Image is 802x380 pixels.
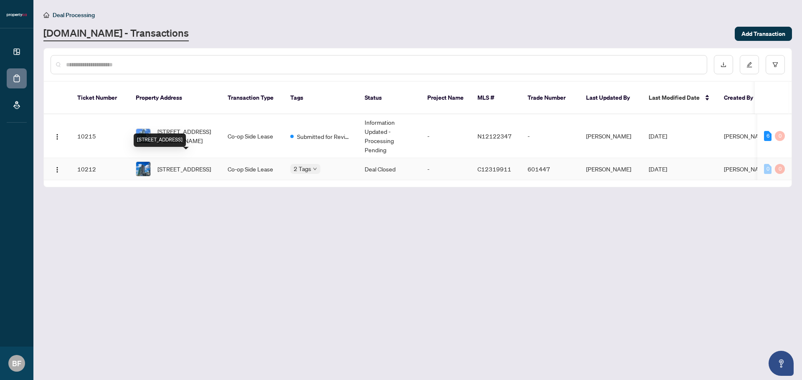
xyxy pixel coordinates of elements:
[358,82,421,114] th: Status
[724,132,769,140] span: [PERSON_NAME]
[714,55,733,74] button: download
[136,162,150,176] img: thumbnail-img
[221,82,284,114] th: Transaction Type
[649,165,667,173] span: [DATE]
[134,133,186,147] div: [STREET_ADDRESS]
[54,166,61,173] img: Logo
[746,62,752,68] span: edit
[313,167,317,171] span: down
[421,114,471,158] td: -
[741,27,785,40] span: Add Transaction
[421,82,471,114] th: Project Name
[735,27,792,41] button: Add Transaction
[136,129,150,143] img: thumbnail-img
[51,129,64,143] button: Logo
[721,62,726,68] span: download
[421,158,471,180] td: -
[284,82,358,114] th: Tags
[221,158,284,180] td: Co-op Side Lease
[769,351,794,376] button: Open asap
[471,82,521,114] th: MLS #
[297,132,351,141] span: Submitted for Review
[43,26,189,41] a: [DOMAIN_NAME] - Transactions
[772,62,778,68] span: filter
[766,55,785,74] button: filter
[764,131,772,141] div: 6
[775,131,785,141] div: 0
[71,158,129,180] td: 10212
[294,164,311,174] span: 2 Tags
[54,133,61,140] img: Logo
[579,158,642,180] td: [PERSON_NAME]
[579,114,642,158] td: [PERSON_NAME]
[642,82,717,114] th: Last Modified Date
[521,158,579,180] td: 601447
[221,114,284,158] td: Co-op Side Lease
[12,357,21,369] span: BF
[157,127,214,145] span: [STREET_ADDRESS][PERSON_NAME]
[724,165,769,173] span: [PERSON_NAME]
[521,114,579,158] td: -
[71,82,129,114] th: Ticket Number
[649,93,700,102] span: Last Modified Date
[7,13,27,18] img: logo
[740,55,759,74] button: edit
[521,82,579,114] th: Trade Number
[358,114,421,158] td: Information Updated - Processing Pending
[775,164,785,174] div: 0
[51,162,64,176] button: Logo
[129,82,221,114] th: Property Address
[764,164,772,174] div: 0
[649,132,667,140] span: [DATE]
[71,114,129,158] td: 10215
[717,82,767,114] th: Created By
[579,82,642,114] th: Last Updated By
[53,11,95,19] span: Deal Processing
[43,12,49,18] span: home
[358,158,421,180] td: Deal Closed
[477,132,512,140] span: N12122347
[477,165,511,173] span: C12319911
[157,164,211,174] span: [STREET_ADDRESS]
